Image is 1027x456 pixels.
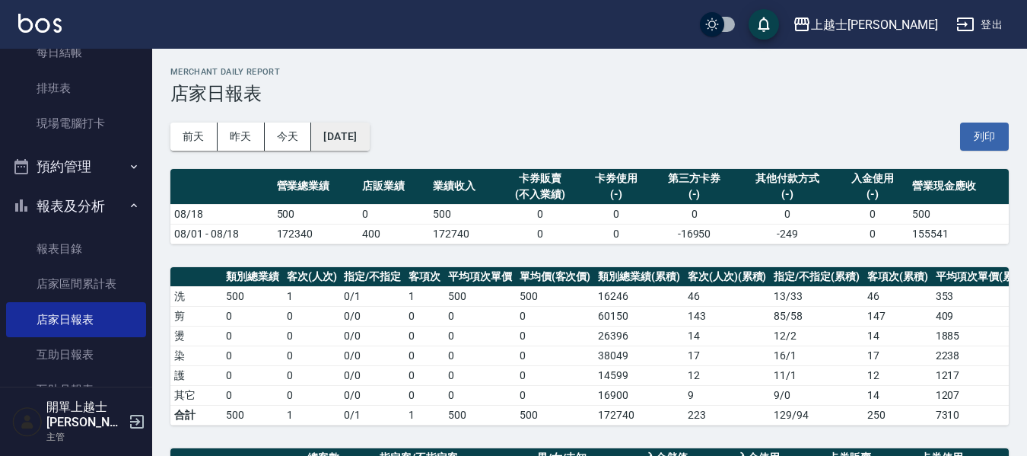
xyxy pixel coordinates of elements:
[908,169,1009,205] th: 營業現金應收
[684,267,771,287] th: 客次(人次)(累積)
[222,267,283,287] th: 類別總業績
[340,267,405,287] th: 指定/不指定
[6,302,146,337] a: 店家日報表
[684,346,771,365] td: 17
[222,326,283,346] td: 0
[170,385,222,405] td: 其它
[222,346,283,365] td: 0
[770,365,863,385] td: 11 / 1
[358,224,429,244] td: 400
[684,306,771,326] td: 143
[500,204,581,224] td: 0
[770,326,863,346] td: 12 / 2
[950,11,1009,39] button: 登出
[770,267,863,287] th: 指定/不指定(累積)
[684,286,771,306] td: 46
[283,267,341,287] th: 客次(人次)
[444,385,516,405] td: 0
[838,224,908,244] td: 0
[908,224,1009,244] td: 155541
[684,405,771,425] td: 223
[340,306,405,326] td: 0 / 0
[444,306,516,326] td: 0
[405,326,444,346] td: 0
[283,346,341,365] td: 0
[516,306,595,326] td: 0
[741,171,834,187] div: 其他付款方式
[684,365,771,385] td: 12
[358,169,429,205] th: 店販業績
[841,187,905,202] div: (-)
[283,385,341,405] td: 0
[594,267,684,287] th: 類別總業績(累積)
[6,337,146,372] a: 互助日報表
[311,123,369,151] button: [DATE]
[655,171,733,187] div: 第三方卡券
[6,147,146,187] button: 預約管理
[46,400,124,430] h5: 開單上越士[PERSON_NAME]
[504,171,577,187] div: 卡券販賣
[170,67,1009,77] h2: Merchant Daily Report
[651,224,737,244] td: -16950
[273,224,359,244] td: 172340
[405,365,444,385] td: 0
[684,385,771,405] td: 9
[358,204,429,224] td: 0
[222,385,283,405] td: 0
[811,15,938,34] div: 上越士[PERSON_NAME]
[222,306,283,326] td: 0
[594,286,684,306] td: 16246
[841,171,905,187] div: 入金使用
[594,326,684,346] td: 26396
[863,326,932,346] td: 14
[444,365,516,385] td: 0
[444,326,516,346] td: 0
[46,430,124,444] p: 主管
[787,9,944,40] button: 上越士[PERSON_NAME]
[6,187,146,226] button: 報表及分析
[283,365,341,385] td: 0
[405,286,444,306] td: 1
[594,306,684,326] td: 60150
[170,123,218,151] button: 前天
[170,306,222,326] td: 剪
[222,286,283,306] td: 500
[516,267,595,287] th: 單均價(客次價)
[651,204,737,224] td: 0
[580,204,651,224] td: 0
[340,385,405,405] td: 0 / 0
[863,405,932,425] td: 250
[580,224,651,244] td: 0
[594,346,684,365] td: 38049
[737,224,838,244] td: -249
[6,231,146,266] a: 報表目錄
[340,326,405,346] td: 0 / 0
[6,35,146,70] a: 每日結帳
[838,204,908,224] td: 0
[444,286,516,306] td: 500
[749,9,779,40] button: save
[516,385,595,405] td: 0
[265,123,312,151] button: 今天
[170,286,222,306] td: 洗
[6,106,146,141] a: 現場電腦打卡
[12,407,43,437] img: Person
[273,169,359,205] th: 營業總業績
[405,346,444,365] td: 0
[170,405,222,425] td: 合計
[170,365,222,385] td: 護
[18,14,62,33] img: Logo
[283,286,341,306] td: 1
[340,365,405,385] td: 0 / 0
[770,346,863,365] td: 16 / 1
[863,286,932,306] td: 46
[655,187,733,202] div: (-)
[405,306,444,326] td: 0
[500,224,581,244] td: 0
[594,405,684,425] td: 172740
[504,187,577,202] div: (不入業績)
[584,171,647,187] div: 卡券使用
[516,365,595,385] td: 0
[429,204,500,224] td: 500
[222,405,283,425] td: 500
